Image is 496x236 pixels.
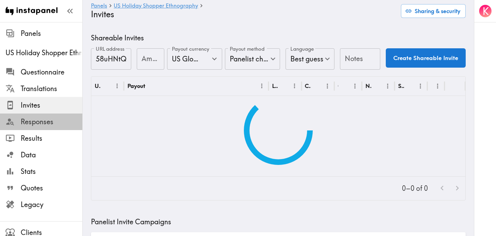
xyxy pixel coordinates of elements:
p: 0–0 of 0 [402,184,428,193]
button: Sharing & security [401,4,466,18]
button: Open [209,53,220,64]
button: Menu [415,81,426,91]
button: Sort [339,81,350,91]
a: Panels [91,3,107,9]
span: US Holiday Shopper Ethnography [6,48,82,58]
div: Language [272,82,278,89]
div: URL [95,82,101,89]
span: Translations [21,84,82,94]
div: Panelist chooses [225,48,280,70]
h5: Shareable Invites [91,33,466,43]
label: Payout method [230,45,265,53]
button: Sort [279,81,289,91]
div: Notes [365,82,371,89]
label: URL address [96,45,125,53]
div: Best guess [286,48,334,70]
span: Responses [21,117,82,127]
button: Sort [432,81,442,91]
button: Menu [382,81,393,91]
button: Sort [146,81,157,91]
button: Sort [311,81,322,91]
button: Create Shareable Invite [386,48,466,68]
button: Menu [257,81,267,91]
span: Data [21,150,82,160]
button: Menu [350,81,360,91]
div: Status [398,82,404,89]
span: K [483,5,489,17]
button: K [478,4,492,18]
button: Menu [432,81,443,91]
span: Questionnaire [21,67,82,77]
button: Menu [289,81,300,91]
button: Menu [322,81,333,91]
button: Menu [112,81,123,91]
span: Results [21,134,82,143]
div: Payout [127,82,145,89]
span: Stats [21,167,82,176]
span: Quotes [21,183,82,193]
button: Sort [405,81,415,91]
label: Language [290,45,314,53]
a: US Holiday Shopper Ethnography [114,3,198,9]
div: Creator [305,82,311,89]
label: Payout currency [172,45,209,53]
button: Sort [372,81,383,91]
span: Legacy [21,200,82,209]
h4: Invites [91,9,395,19]
span: Panels [21,29,82,38]
span: Invites [21,100,82,110]
button: Sort [101,81,112,91]
h5: Panelist Invite Campaigns [91,217,466,227]
div: Opens [338,82,339,89]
